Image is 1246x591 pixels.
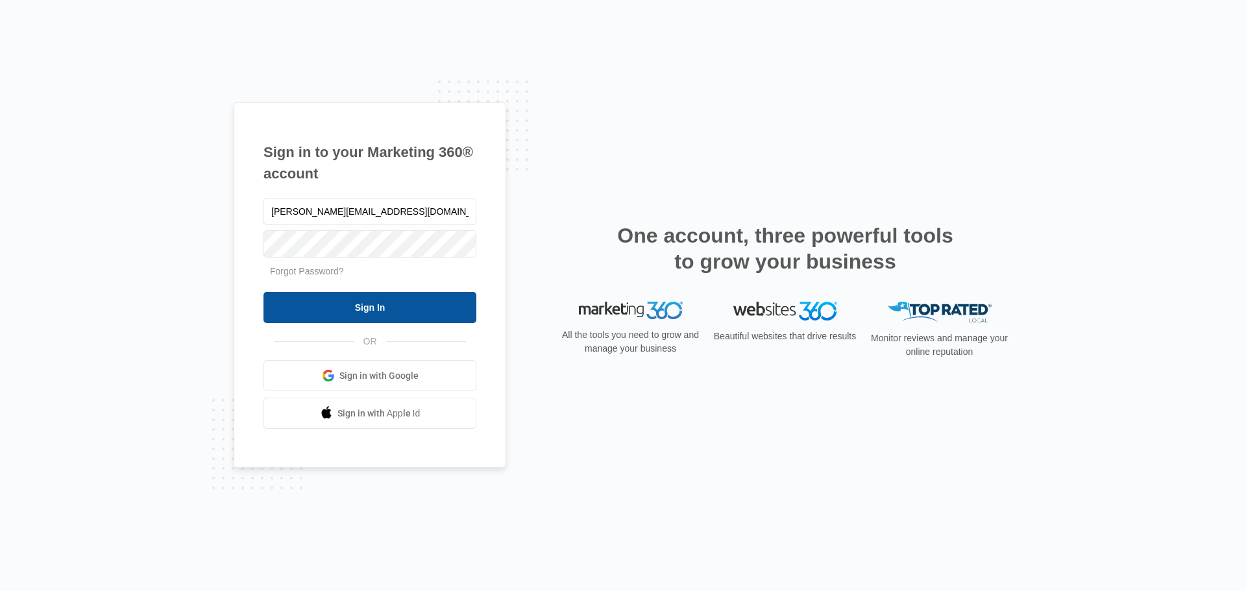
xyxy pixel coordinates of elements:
span: Sign in with Apple Id [337,407,421,420]
img: Websites 360 [733,302,837,320]
input: Email [263,198,476,225]
p: Monitor reviews and manage your online reputation [867,332,1012,359]
p: Beautiful websites that drive results [713,330,858,344]
span: OR [354,335,386,348]
a: Sign in with Apple Id [263,398,476,429]
input: Sign In [263,292,476,323]
img: Marketing 360 [579,302,683,320]
span: Sign in with Google [339,369,419,383]
a: Forgot Password? [270,266,344,276]
img: Top Rated Local [888,302,992,323]
a: Sign in with Google [263,360,476,391]
p: All the tools you need to grow and manage your business [558,329,703,356]
h1: Sign in to your Marketing 360® account [263,141,476,184]
h2: One account, three powerful tools to grow your business [613,223,957,274]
